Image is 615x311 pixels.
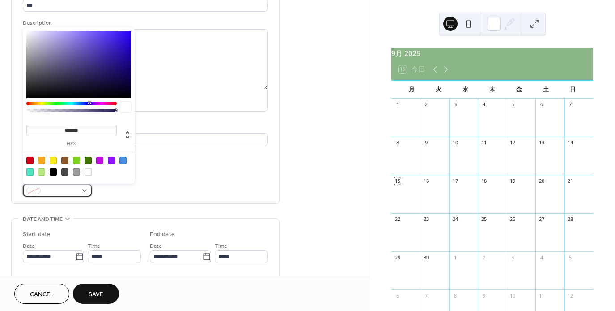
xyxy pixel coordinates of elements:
div: Description [23,18,266,28]
div: 1 [394,101,401,108]
div: 5 [509,101,516,108]
label: hex [26,142,117,147]
div: #FFFFFF [85,168,92,176]
div: 7 [423,292,429,299]
span: Time [88,242,100,251]
div: 8 [452,292,458,299]
div: #417505 [85,157,92,164]
button: Cancel [14,284,69,304]
div: #F8E71C [50,157,57,164]
span: Time [215,242,227,251]
div: 23 [423,216,429,223]
div: #D0021B [26,157,34,164]
span: Cancel [30,290,54,299]
span: All day [34,275,49,284]
div: 27 [538,216,545,223]
div: Start date [23,230,51,239]
div: 24 [452,216,458,223]
div: 14 [567,139,574,146]
div: 日 [559,81,586,99]
div: 26 [509,216,516,223]
span: Date and time [23,215,63,224]
div: 28 [567,216,574,223]
div: 土 [532,81,559,99]
div: 13 [538,139,545,146]
div: 2 [480,254,487,261]
div: #8B572A [61,157,68,164]
div: #9B9B9B [73,168,80,176]
div: 11 [538,292,545,299]
div: 8 [394,139,401,146]
div: 6 [538,101,545,108]
div: 20 [538,177,545,184]
div: 水 [452,81,479,99]
div: #50E3C2 [26,168,34,176]
div: 2 [423,101,429,108]
div: 9 [423,139,429,146]
div: 11 [480,139,487,146]
span: Save [89,290,103,299]
div: 9 [480,292,487,299]
div: 16 [423,177,429,184]
div: #4A4A4A [61,168,68,176]
div: 6 [394,292,401,299]
div: 17 [452,177,458,184]
div: 15 [394,177,401,184]
div: 29 [394,254,401,261]
div: 金 [505,81,532,99]
div: 3 [509,254,516,261]
div: #000000 [50,168,57,176]
div: #7ED321 [73,157,80,164]
div: 4 [538,254,545,261]
div: 3 [452,101,458,108]
button: Save [73,284,119,304]
div: 30 [423,254,429,261]
div: 1 [452,254,458,261]
div: 19 [509,177,516,184]
div: 22 [394,216,401,223]
span: Date [23,242,35,251]
div: 9月 2025 [391,48,593,59]
div: #F5A623 [38,157,45,164]
div: End date [150,230,175,239]
div: #9013FE [108,157,115,164]
div: 18 [480,177,487,184]
div: #B8E986 [38,168,45,176]
div: 10 [452,139,458,146]
div: 10 [509,292,516,299]
div: Location [23,122,266,132]
div: 火 [425,81,452,99]
div: 7 [567,101,574,108]
div: #BD10E0 [96,157,103,164]
div: 4 [480,101,487,108]
div: 21 [567,177,574,184]
div: 5 [567,254,574,261]
div: 月 [399,81,425,99]
span: Date [150,242,162,251]
div: 25 [480,216,487,223]
div: 木 [479,81,506,99]
div: #4A90E2 [119,157,127,164]
div: 12 [509,139,516,146]
div: 12 [567,292,574,299]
